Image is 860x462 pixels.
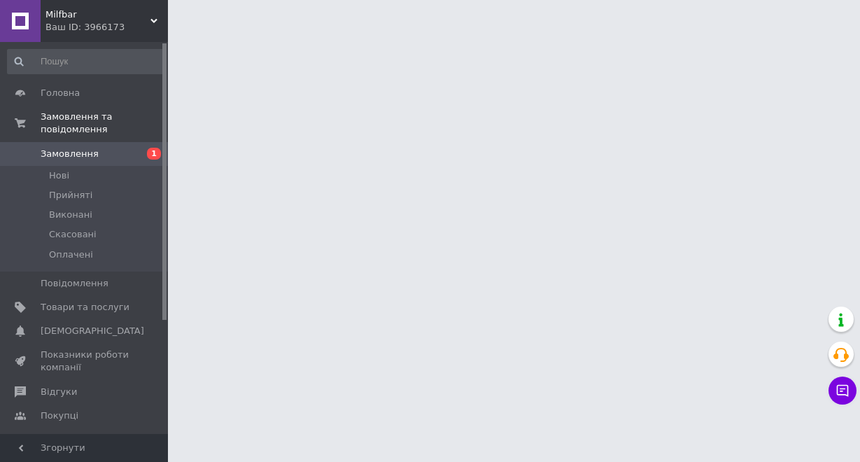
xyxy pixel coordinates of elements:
[7,49,165,74] input: Пошук
[41,301,129,314] span: Товари та послуги
[41,433,116,446] span: Каталог ProSale
[41,349,129,374] span: Показники роботи компанії
[41,277,108,290] span: Повідомлення
[829,377,857,405] button: Чат з покупцем
[41,409,78,422] span: Покупці
[49,169,69,182] span: Нові
[41,148,99,160] span: Замовлення
[147,148,161,160] span: 1
[45,8,150,21] span: Milfbar
[41,87,80,99] span: Головна
[41,325,144,337] span: [DEMOGRAPHIC_DATA]
[41,111,168,136] span: Замовлення та повідомлення
[49,248,93,261] span: Оплачені
[41,386,77,398] span: Відгуки
[49,209,92,221] span: Виконані
[49,228,97,241] span: Скасовані
[49,189,92,202] span: Прийняті
[45,21,168,34] div: Ваш ID: 3966173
